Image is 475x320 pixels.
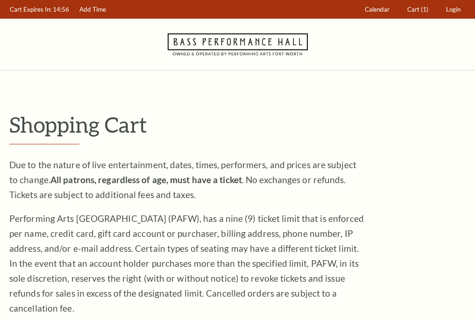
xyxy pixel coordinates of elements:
[9,113,466,136] p: Shopping Cart
[50,174,242,185] strong: All patrons, regardless of age, must have a ticket
[10,6,51,13] span: Cart Expires In:
[75,0,111,19] a: Add Time
[421,6,428,13] span: (1)
[403,0,433,19] a: Cart (1)
[442,0,465,19] a: Login
[407,6,419,13] span: Cart
[9,211,364,316] p: Performing Arts [GEOGRAPHIC_DATA] (PAFW), has a nine (9) ticket limit that is enforced per name, ...
[53,6,69,13] span: 14:56
[446,6,461,13] span: Login
[361,0,394,19] a: Calendar
[365,6,390,13] span: Calendar
[9,159,356,200] span: Due to the nature of live entertainment, dates, times, performers, and prices are subject to chan...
